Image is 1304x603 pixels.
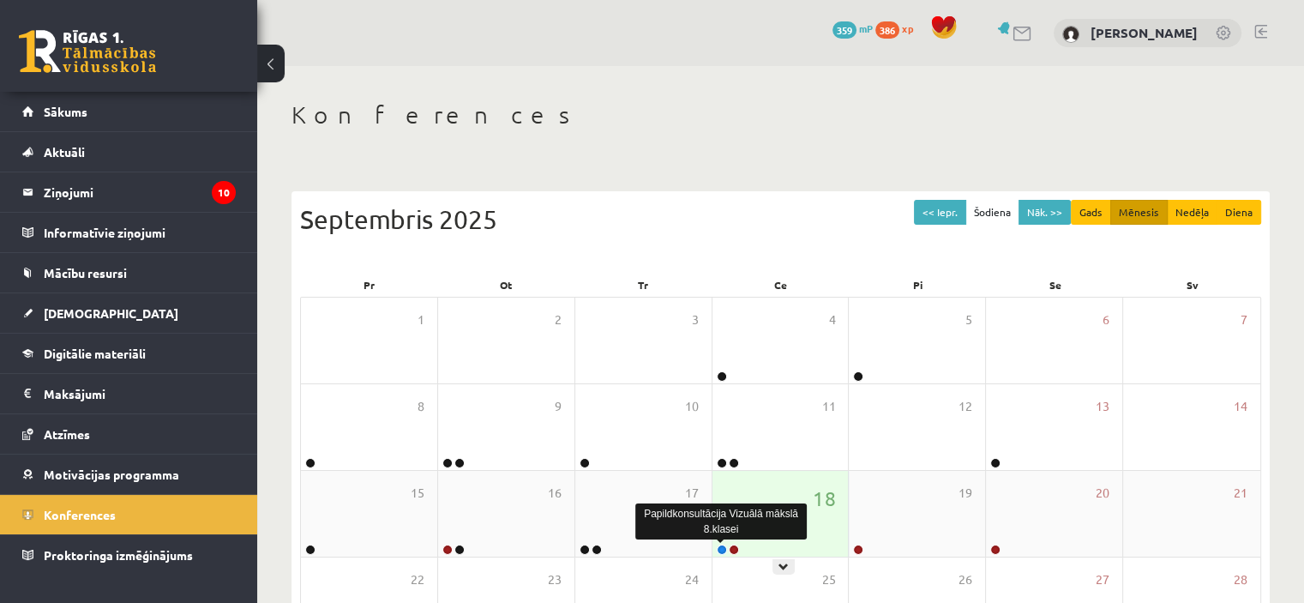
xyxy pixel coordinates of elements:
span: 386 [875,21,899,39]
span: 16 [548,484,562,503]
a: Motivācijas programma [22,455,236,494]
span: Proktoringa izmēģinājums [44,547,193,563]
span: 3 [692,311,699,329]
span: 6 [1103,311,1109,329]
div: Sv [1124,273,1261,297]
span: 28 [1234,570,1247,589]
span: 18 [813,484,835,513]
span: 4 [828,311,835,329]
span: 13 [1096,397,1109,416]
span: 24 [685,570,699,589]
a: Maksājumi [22,374,236,413]
button: Diena [1217,200,1261,225]
span: 10 [685,397,699,416]
a: Mācību resursi [22,253,236,292]
a: Informatīvie ziņojumi [22,213,236,252]
span: 11 [821,397,835,416]
i: 10 [212,181,236,204]
span: 9 [555,397,562,416]
legend: Maksājumi [44,374,236,413]
span: Atzīmes [44,426,90,442]
span: Mācību resursi [44,265,127,280]
span: 14 [1234,397,1247,416]
span: 12 [958,397,972,416]
span: 22 [411,570,424,589]
span: 23 [548,570,562,589]
a: [DEMOGRAPHIC_DATA] [22,293,236,333]
img: Ruslans Ignatovs [1062,26,1079,43]
a: Atzīmes [22,414,236,454]
span: 19 [958,484,972,503]
div: Tr [574,273,712,297]
div: Se [987,273,1124,297]
a: Konferences [22,495,236,534]
button: Nedēļa [1167,200,1217,225]
button: << Iepr. [914,200,966,225]
span: 27 [1096,570,1109,589]
a: Ziņojumi10 [22,172,236,212]
span: 25 [821,570,835,589]
legend: Ziņojumi [44,172,236,212]
span: 26 [958,570,972,589]
span: Aktuāli [44,144,85,160]
span: 20 [1096,484,1109,503]
span: xp [902,21,913,35]
h1: Konferences [291,100,1270,130]
button: Nāk. >> [1019,200,1071,225]
span: [DEMOGRAPHIC_DATA] [44,305,178,321]
legend: Informatīvie ziņojumi [44,213,236,252]
span: Konferences [44,507,116,522]
a: Sākums [22,92,236,131]
a: Digitālie materiāli [22,334,236,373]
button: Gads [1071,200,1111,225]
div: Papildkonsultācija Vizuālā mākslā 8.klasei [635,504,807,540]
button: Mēnesis [1110,200,1168,225]
div: Ce [712,273,849,297]
div: Septembris 2025 [300,200,1261,238]
span: 2 [555,311,562,329]
div: Pr [300,273,437,297]
span: mP [859,21,873,35]
span: 5 [965,311,972,329]
span: Motivācijas programma [44,467,179,482]
a: [PERSON_NAME] [1091,24,1198,41]
a: 386 xp [875,21,922,35]
span: 15 [411,484,424,503]
div: Pi [850,273,987,297]
a: Rīgas 1. Tālmācības vidusskola [19,30,156,73]
span: Sākums [44,104,87,119]
a: Aktuāli [22,132,236,172]
a: 359 mP [832,21,873,35]
button: Šodiena [965,200,1019,225]
span: 7 [1241,311,1247,329]
span: 21 [1234,484,1247,503]
span: 1 [418,311,424,329]
div: Ot [437,273,574,297]
a: Proktoringa izmēģinājums [22,535,236,575]
span: 17 [685,484,699,503]
span: 359 [832,21,856,39]
span: Digitālie materiāli [44,346,146,361]
span: 8 [418,397,424,416]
